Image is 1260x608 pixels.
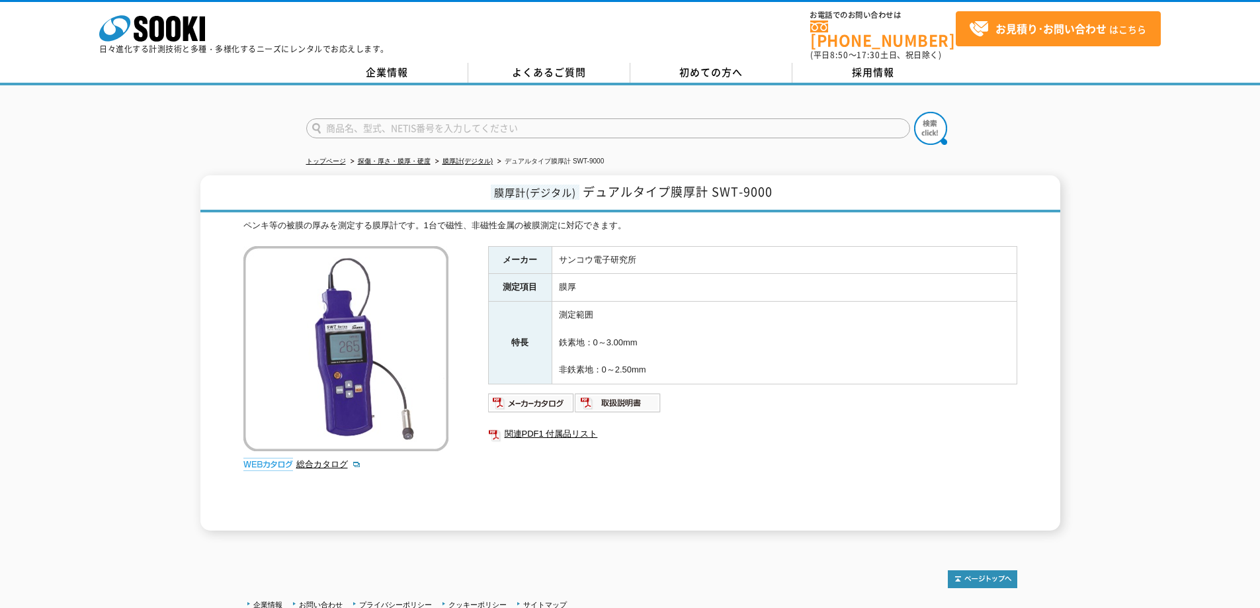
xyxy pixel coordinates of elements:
[830,49,849,61] span: 8:50
[488,401,575,411] a: メーカーカタログ
[296,459,361,469] a: 総合カタログ
[969,19,1146,39] span: はこちら
[243,246,448,451] img: デュアルタイプ膜厚計 SWT-9000
[306,157,346,165] a: トップページ
[488,246,552,274] th: メーカー
[243,458,293,471] img: webカタログ
[583,183,773,200] span: デュアルタイプ膜厚計 SWT-9000
[243,219,1017,233] div: ペンキ等の被膜の厚みを測定する膜厚計です。1台で磁性、非磁性金属の被膜測定に対応できます。
[948,570,1017,588] img: トップページへ
[468,63,630,83] a: よくあるご質問
[995,21,1107,36] strong: お見積り･お問い合わせ
[99,45,389,53] p: 日々進化する計測技術と多種・多様化するニーズにレンタルでお応えします。
[358,157,431,165] a: 探傷・厚さ・膜厚・硬度
[575,392,661,413] img: 取扱説明書
[552,246,1017,274] td: サンコウ電子研究所
[956,11,1161,46] a: お見積り･お問い合わせはこちら
[914,112,947,145] img: btn_search.png
[679,65,743,79] span: 初めての方へ
[810,49,941,61] span: (平日 ～ 土日、祝日除く)
[488,425,1017,443] a: 関連PDF1 付属品リスト
[810,11,956,19] span: お電話でのお問い合わせは
[495,155,604,169] li: デュアルタイプ膜厚計 SWT-9000
[488,302,552,384] th: 特長
[810,21,956,48] a: [PHONE_NUMBER]
[630,63,792,83] a: 初めての方へ
[575,401,661,411] a: 取扱説明書
[306,63,468,83] a: 企業情報
[488,392,575,413] img: メーカーカタログ
[488,274,552,302] th: 測定項目
[442,157,493,165] a: 膜厚計(デジタル)
[857,49,880,61] span: 17:30
[306,118,910,138] input: 商品名、型式、NETIS番号を入力してください
[552,302,1017,384] td: 測定範囲 鉄素地：0～3.00mm 非鉄素地：0～2.50mm
[491,185,579,200] span: 膜厚計(デジタル)
[792,63,954,83] a: 採用情報
[552,274,1017,302] td: 膜厚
